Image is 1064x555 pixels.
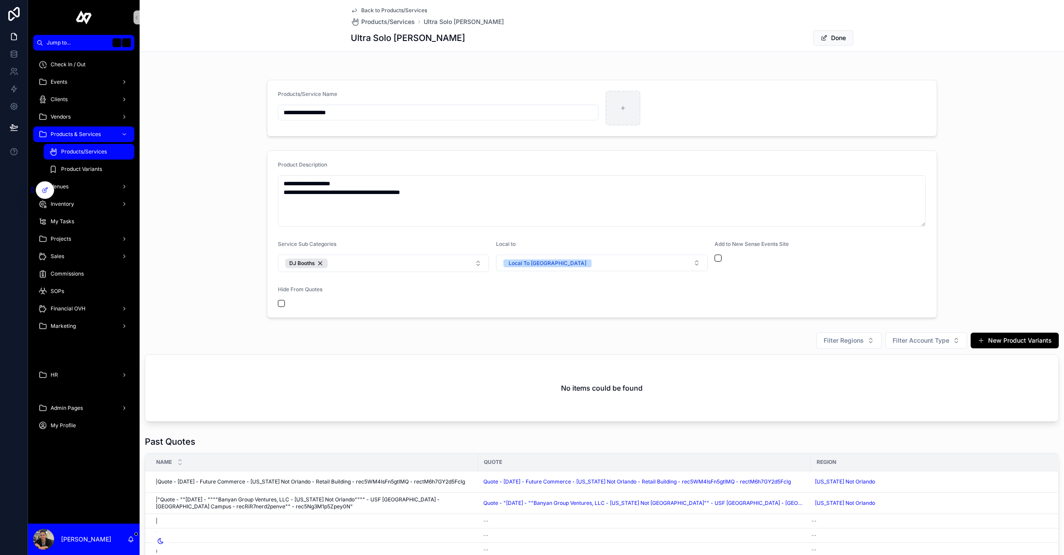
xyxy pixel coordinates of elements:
button: Jump to...K [33,35,134,51]
a: |Quote - [DATE] - Future Commerce - [US_STATE] Not Orlando - Retail Building - rec5WM4IsFn5gtlMQ ... [156,478,473,485]
a: Quote - "[DATE] - ""Banyan Group Ventures, LLC - [US_STATE] Not [GEOGRAPHIC_DATA]"" - USF [GEOGRA... [483,500,806,507]
a: -- [811,532,1047,539]
a: Products/Services [351,17,415,26]
a: Quote - [DATE] - Future Commerce - [US_STATE] Not Orlando - Retail Building - rec5WM4IsFn5gtlMQ -... [483,478,791,485]
a: Products & Services [33,126,134,142]
a: Vendors [33,109,134,125]
button: Select Button [885,332,967,349]
a: HR [33,367,134,383]
a: -- [483,532,806,539]
span: Admin Pages [51,405,83,412]
button: Unselect 32 [285,259,328,268]
span: -- [811,546,817,553]
span: Sales [51,253,64,260]
button: Select Button [816,332,882,349]
button: Done [813,30,853,46]
a: | [156,532,473,539]
a: [US_STATE] Not Orlando [811,475,1047,489]
a: [US_STATE] Not Orlando [811,496,1047,510]
a: Clients [33,92,134,107]
button: New Product Variants [971,333,1059,348]
span: -- [811,532,817,539]
a: Product Variants [44,161,134,177]
div: Local To [GEOGRAPHIC_DATA] [509,259,586,267]
span: Events [51,78,67,85]
a: -- [483,518,806,524]
span: DJ Booths [289,260,315,267]
a: Quote - [DATE] - Future Commerce - [US_STATE] Not Orlando - Retail Building - rec5WM4IsFn5gtlMQ -... [483,478,806,485]
a: Check In / Out [33,57,134,72]
span: Inventory [51,201,74,208]
span: Add to New Sense Events Site [715,241,789,247]
button: Select Button [496,255,708,271]
span: Vendors [51,113,71,120]
span: Service Sub Categories [278,241,336,247]
a: Marketing [33,318,134,334]
span: Back to Products/Services [361,7,427,14]
span: |Quote - [DATE] - Future Commerce - [US_STATE] Not Orlando - Retail Building - rec5WM4IsFn5gtlMQ ... [156,478,465,485]
span: -- [811,518,817,524]
a: [US_STATE] Not Orlando [811,498,879,508]
span: Financial OVH [51,305,86,312]
span: Filter Regions [824,336,864,345]
span: -- [483,546,489,553]
span: Jump to... [47,39,109,46]
span: -- [483,532,489,539]
h1: Ultra Solo [PERSON_NAME] [351,32,465,44]
span: Region [817,459,836,466]
span: | [156,518,157,524]
span: | [156,546,157,553]
a: Admin Pages [33,400,134,416]
a: Products/Services [44,144,134,160]
span: Filter Account Type [893,336,949,345]
span: [US_STATE] Not Orlando [815,478,875,485]
a: | [156,546,473,553]
span: My Tasks [51,218,74,225]
span: SOPs [51,288,64,295]
a: Commissions [33,266,134,282]
span: Products/Services [61,148,107,155]
span: Commissions [51,270,84,277]
p: [PERSON_NAME] [61,535,111,544]
span: Name [156,459,172,466]
span: HR [51,371,58,378]
span: Check In / Out [51,61,86,68]
div: scrollable content [28,51,140,524]
span: Clients [51,96,68,103]
a: | [156,518,473,524]
a: Back to Products/Services [351,7,427,14]
a: My Profile [33,418,134,433]
a: Ultra Solo [PERSON_NAME] [424,17,504,26]
span: K [123,39,130,46]
span: Products/Services [361,17,415,26]
a: Projects [33,231,134,247]
span: Quote [484,459,502,466]
a: Financial OVH [33,301,134,317]
a: |"Quote - ""[DATE] - """"Banyan Group Ventures, LLC - [US_STATE] Not Orlando"""" - USF [GEOGRAPHI... [156,496,473,510]
span: -- [483,518,489,524]
a: -- [811,546,1047,553]
a: -- [483,546,806,553]
span: Products/Service Name [278,91,337,97]
a: Venues [33,179,134,194]
a: -- [811,518,1047,524]
span: Product Description [278,161,327,168]
a: Events [33,74,134,90]
span: Product Variants [61,166,102,173]
a: Inventory [33,196,134,212]
button: Select Button [278,255,489,272]
a: [US_STATE] Not Orlando [811,477,879,487]
a: My Tasks [33,214,134,229]
span: Projects [51,235,71,242]
span: My Profile [51,422,76,429]
span: Local to [496,241,516,247]
span: [US_STATE] Not Orlando [815,500,875,507]
img: App logo [76,10,92,24]
a: SOPs [33,283,134,299]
